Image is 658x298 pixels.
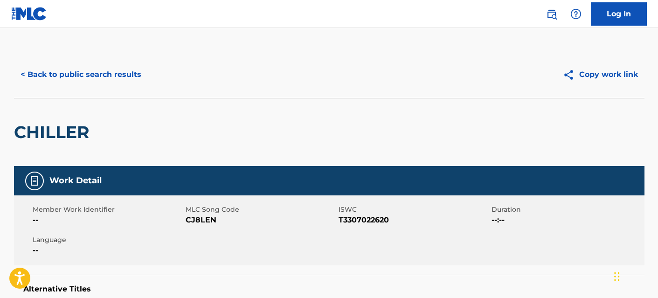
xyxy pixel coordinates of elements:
h5: Work Detail [49,175,102,186]
img: search [546,8,557,20]
span: -- [33,215,183,226]
img: Work Detail [29,175,40,187]
a: Public Search [542,5,561,23]
span: Language [33,235,183,245]
button: Copy work link [556,63,644,86]
span: CJ8LEN [186,215,336,226]
div: Help [567,5,585,23]
img: help [570,8,582,20]
span: Duration [492,205,642,215]
span: Member Work Identifier [33,205,183,215]
iframe: Chat Widget [611,253,658,298]
span: T3307022620 [339,215,489,226]
button: < Back to public search results [14,63,148,86]
h2: CHILLER [14,122,94,143]
a: Log In [591,2,647,26]
span: -- [33,245,183,256]
span: MLC Song Code [186,205,336,215]
img: Copy work link [563,69,579,81]
span: ISWC [339,205,489,215]
div: Drag [614,263,620,291]
img: MLC Logo [11,7,47,21]
h5: Alternative Titles [23,284,635,294]
span: --:-- [492,215,642,226]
